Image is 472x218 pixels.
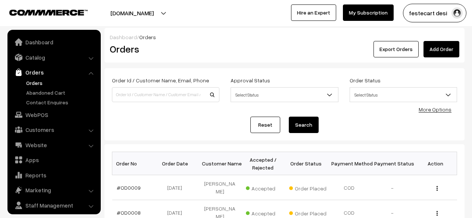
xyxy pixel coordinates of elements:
span: Orders [139,34,156,40]
span: Select Status [350,87,457,102]
td: [DATE] [155,175,199,200]
button: festecart desi [403,4,466,22]
a: Website [9,138,98,152]
a: Hire an Expert [291,4,336,21]
a: Contact Enquires [24,98,98,106]
label: Order Status [350,76,381,84]
a: Customers [9,123,98,136]
th: Payment Method [328,152,371,175]
td: [PERSON_NAME] [199,175,242,200]
img: Menu [437,211,438,216]
a: Dashboard [9,35,98,49]
td: - [371,175,414,200]
th: Action [414,152,457,175]
th: Customer Name [199,152,242,175]
th: Order No [112,152,156,175]
th: Order Date [155,152,199,175]
a: Orders [9,66,98,79]
th: Order Status [285,152,328,175]
h2: Orders [110,43,219,55]
label: Approval Status [231,76,270,84]
a: COMMMERCE [9,7,75,16]
span: Accepted [246,208,283,217]
a: Abandoned Cart [24,89,98,97]
a: Reports [9,168,98,182]
span: Select Status [231,87,338,102]
span: Select Status [350,88,457,101]
td: COD [328,175,371,200]
button: Search [289,117,319,133]
a: Apps [9,153,98,167]
a: My Subscription [343,4,394,21]
th: Payment Status [371,152,414,175]
a: Add Order [423,41,459,57]
img: user [451,7,463,19]
img: COMMMERCE [9,10,88,15]
a: Marketing [9,183,98,197]
div: / [110,33,459,41]
a: Orders [24,79,98,87]
a: Staff Management [9,199,98,212]
a: Catalog [9,51,98,64]
a: WebPOS [9,108,98,121]
a: Dashboard [110,34,137,40]
span: Order Placed [289,183,326,192]
span: Select Status [231,88,338,101]
a: #OD0009 [117,184,141,191]
label: Order Id / Customer Name, Email, Phone [112,76,209,84]
input: Order Id / Customer Name / Customer Email / Customer Phone [112,87,219,102]
button: Export Orders [373,41,419,57]
span: Accepted [246,183,283,192]
th: Accepted / Rejected [241,152,285,175]
a: More Options [419,106,451,113]
span: Order Placed [289,208,326,217]
img: Menu [437,186,438,191]
a: #OD0008 [117,209,141,216]
a: Reset [250,117,280,133]
button: [DOMAIN_NAME] [84,4,180,22]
